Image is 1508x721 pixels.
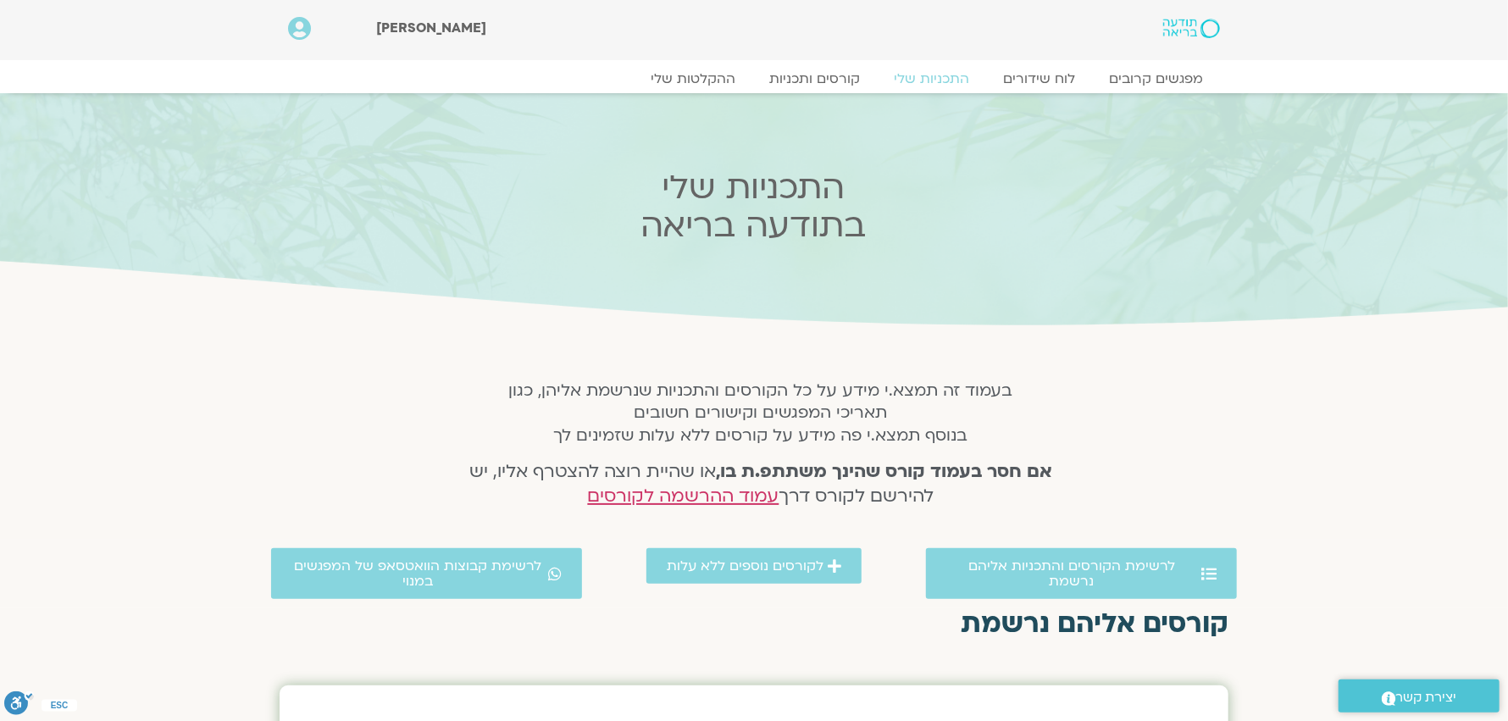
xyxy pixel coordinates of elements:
[646,548,862,584] a: לקורסים נוספים ללא עלות
[877,70,986,87] a: התכניות שלי
[447,460,1075,509] h4: או שהיית רוצה להצטרף אליו, יש להירשם לקורס דרך
[946,558,1197,589] span: לרשימת הקורסים והתכניות אליהם נרשמת
[716,459,1052,484] strong: אם חסר בעמוד קורס שהינך משתתפ.ת בו,
[1339,679,1500,713] a: יצירת קשר
[291,558,544,589] span: לרשימת קבוצות הוואטסאפ של המפגשים במנוי
[667,558,823,574] span: לקורסים נוספים ללא עלות
[280,608,1228,639] h2: קורסים אליהם נרשמת
[1092,70,1220,87] a: מפגשים קרובים
[1396,686,1457,709] span: יצירת קשר
[986,70,1092,87] a: לוח שידורים
[752,70,877,87] a: קורסים ותכניות
[926,548,1237,599] a: לרשימת הקורסים והתכניות אליהם נרשמת
[288,70,1220,87] nav: Menu
[447,380,1075,446] h5: בעמוד זה תמצא.י מידע על כל הקורסים והתכניות שנרשמת אליהן, כגון תאריכי המפגשים וקישורים חשובים בנו...
[271,548,582,599] a: לרשימת קבוצות הוואטסאפ של המפגשים במנוי
[422,169,1086,245] h2: התכניות שלי בתודעה בריאה
[377,19,487,37] span: [PERSON_NAME]
[634,70,752,87] a: ההקלטות שלי
[588,484,779,508] a: עמוד ההרשמה לקורסים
